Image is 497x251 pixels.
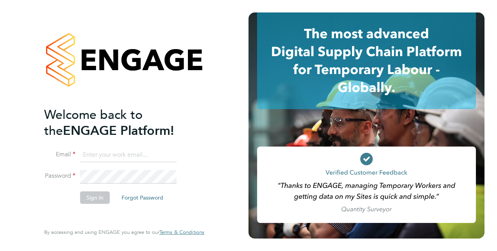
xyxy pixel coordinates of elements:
[80,148,177,162] input: Enter your work email...
[44,107,197,139] h2: ENGAGE Platform!
[159,229,204,235] a: Terms & Conditions
[159,229,204,235] span: Terms & Conditions
[44,150,75,159] label: Email
[115,191,170,204] button: Forgot Password
[44,172,75,180] label: Password
[44,229,204,235] span: By accessing and using ENGAGE you agree to our
[44,107,143,138] span: Welcome back to the
[80,191,110,204] button: Sign In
